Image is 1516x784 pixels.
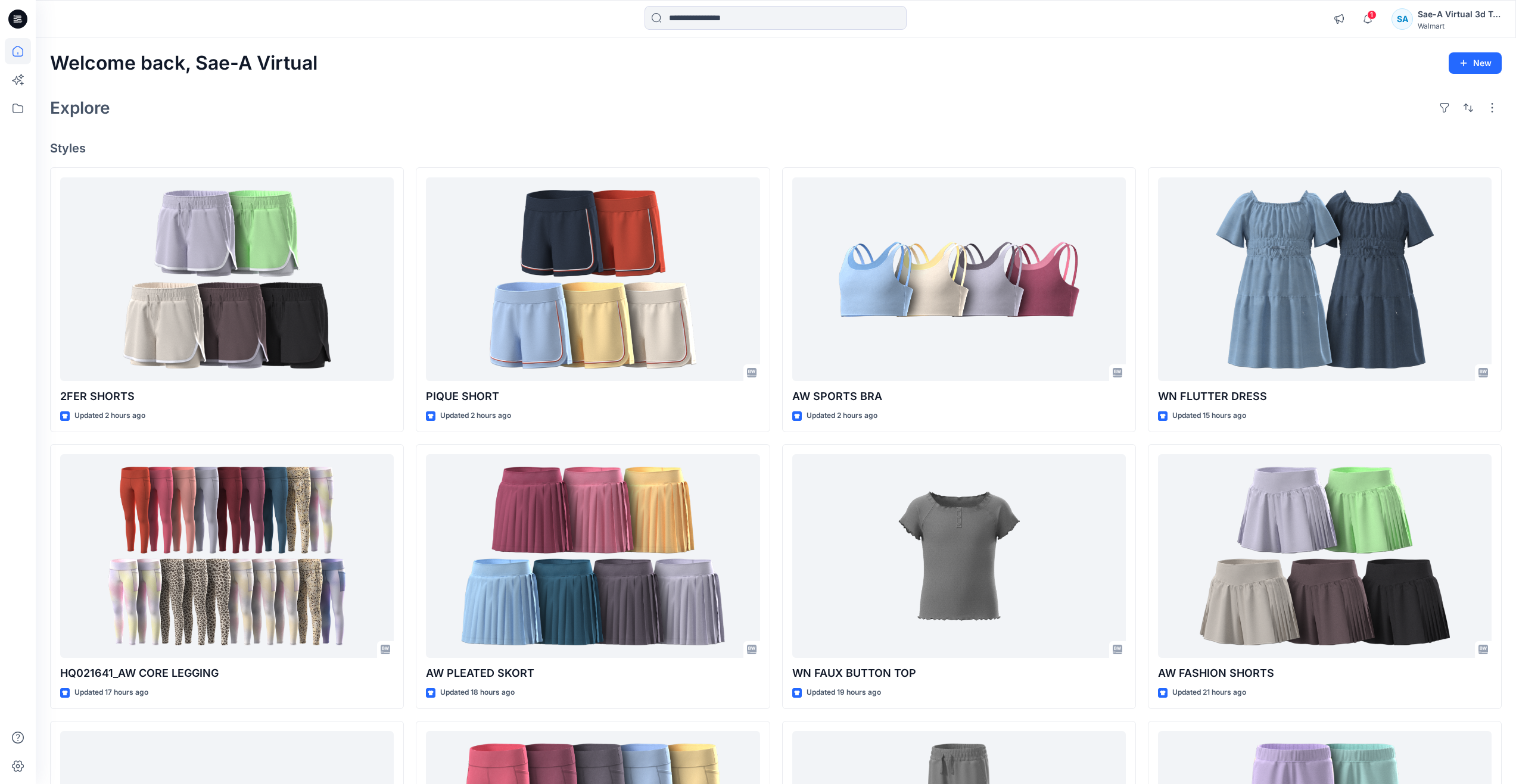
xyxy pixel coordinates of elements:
p: 2FER SHORTS [60,388,394,405]
p: Updated 2 hours ago [440,410,511,422]
p: Updated 2 hours ago [807,410,877,422]
h4: Styles [50,141,1502,155]
a: PIQUE SHORT [426,177,759,382]
p: WN FAUX BUTTON TOP [792,665,1126,682]
p: AW SPORTS BRA [792,388,1126,405]
a: WN FLUTTER DRESS [1158,177,1492,382]
a: AW FASHION SHORTS [1158,454,1492,658]
button: New [1449,52,1502,74]
p: Updated 21 hours ago [1172,686,1246,699]
p: Updated 19 hours ago [807,686,881,699]
a: WN FAUX BUTTON TOP [792,454,1126,658]
p: Updated 2 hours ago [74,410,145,422]
p: AW PLEATED SKORT [426,665,759,682]
p: WN FLUTTER DRESS [1158,388,1492,405]
p: HQ021641_AW CORE LEGGING [60,665,394,682]
p: AW FASHION SHORTS [1158,665,1492,682]
p: Updated 18 hours ago [440,686,515,699]
p: Updated 17 hours ago [74,686,148,699]
div: Walmart [1418,21,1501,30]
a: AW SPORTS BRA [792,177,1126,382]
a: HQ021641_AW CORE LEGGING [60,454,394,658]
a: 2FER SHORTS [60,177,394,382]
a: AW PLEATED SKORT [426,454,759,658]
div: Sae-A Virtual 3d Team [1418,7,1501,21]
p: Updated 15 hours ago [1172,410,1246,422]
div: SA [1392,8,1413,30]
span: 1 [1367,10,1377,20]
p: PIQUE SHORT [426,388,759,405]
h2: Explore [50,98,110,117]
h2: Welcome back, Sae-A Virtual [50,52,317,74]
